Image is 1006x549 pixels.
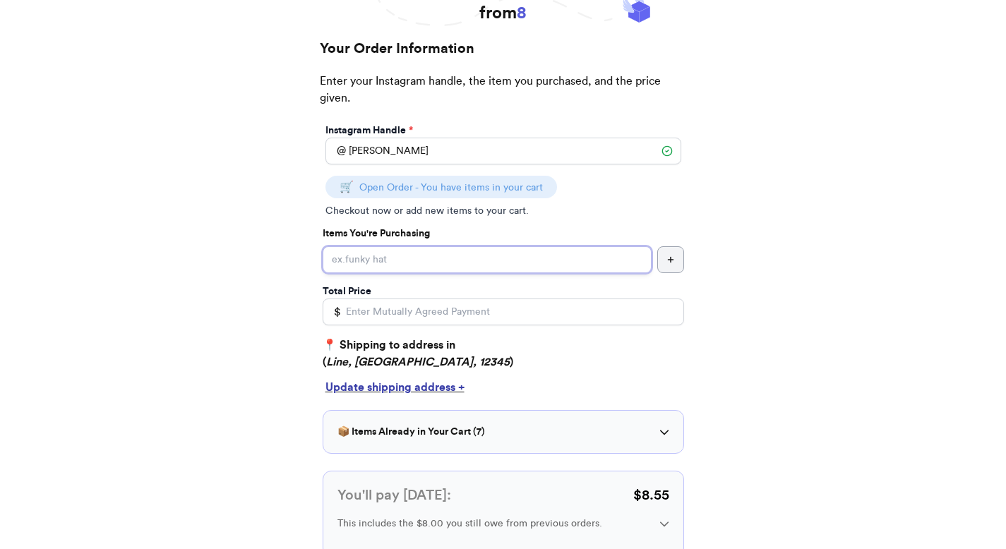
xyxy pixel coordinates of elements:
h3: You'll pay [DATE]: [337,485,451,505]
p: $ 8.55 [633,485,669,505]
span: Open Order - You have items in your cart [359,183,543,193]
div: Update shipping address + [325,379,681,396]
input: ex.funky hat [323,246,652,273]
em: Line, [GEOGRAPHIC_DATA], 12345 [326,356,510,368]
p: Enter your Instagram handle, the item you purchased, and the price given. [320,73,687,121]
label: Total Price [323,284,371,298]
h3: 📦 Items Already in Your Cart ( 7 ) [337,425,485,439]
input: Enter Mutually Agreed Payment [323,298,684,325]
h2: Your Order Information [320,39,687,73]
label: Instagram Handle [325,123,413,138]
div: @ [325,138,346,164]
p: Checkout now or add new items to your cart. [325,204,681,218]
span: 🛒 [340,181,354,193]
p: Items You're Purchasing [323,227,684,241]
p: 📍 Shipping to address in ( ) [323,337,684,370]
p: This includes the $8.00 you still owe from previous orders. [337,517,648,531]
div: $ [323,298,341,325]
span: 8 [517,5,527,22]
